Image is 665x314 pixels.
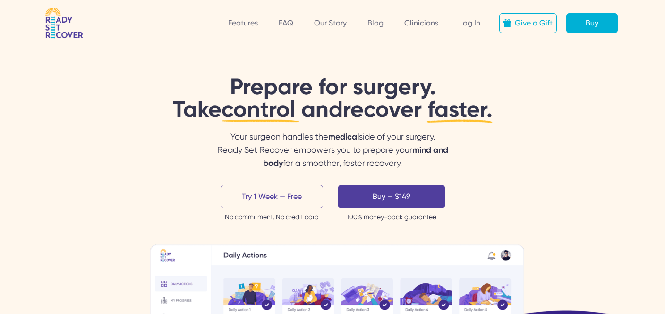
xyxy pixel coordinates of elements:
span: control [222,96,301,123]
a: FAQ [279,18,293,27]
img: RSR [45,8,83,39]
div: No commitment. No credit card [225,212,319,222]
h1: Prepare for surgery. [173,75,493,121]
span: recover faster. [343,96,493,123]
a: Buy — $149 [338,185,445,208]
div: Your surgeon handles the side of your surgery. [205,130,460,170]
div: Give a Gift [515,17,553,29]
img: Line2 [426,116,494,127]
a: Log In [459,18,480,27]
a: Clinicians [404,18,438,27]
a: Blog [367,18,384,27]
a: Features [228,18,258,27]
div: Take and [173,98,493,121]
img: Line1 [222,119,301,123]
div: Ready Set Recover empowers you to prepare your for a smoother, faster recovery. [205,143,460,170]
div: Buy [586,17,598,29]
span: medical [328,132,359,142]
a: Try 1 Week — Free [221,185,323,208]
div: 100% money-back guarantee [347,212,436,222]
a: Buy [566,13,618,33]
a: Give a Gift [499,13,557,33]
a: Our Story [314,18,347,27]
